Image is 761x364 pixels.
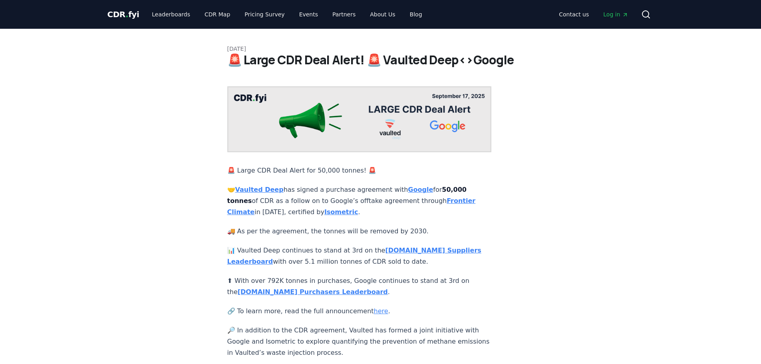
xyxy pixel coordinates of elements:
[227,53,534,67] h1: 🚨 Large CDR Deal Alert! 🚨 Vaulted Deep<>Google
[408,186,433,193] a: Google
[227,165,492,176] p: 🚨 Large CDR Deal Alert for 50,000 tonnes! 🚨
[238,288,388,296] a: [DOMAIN_NAME] Purchasers Leaderboard
[326,7,362,22] a: Partners
[227,226,492,237] p: 🚚 As per the agreement, the tonnes will be removed by 2030.
[324,208,358,216] a: Isometric
[552,7,634,22] nav: Main
[603,10,628,18] span: Log in
[597,7,634,22] a: Log in
[145,7,197,22] a: Leaderboards
[227,325,492,358] p: 🔎 In addition to the CDR agreement, Vaulted has formed a joint initiative with Google and Isometr...
[227,275,492,298] p: ⬆ With over 792K tonnes in purchases, Google continues to stand at 3rd on the .
[227,306,492,317] p: 🔗 To learn more, read the full announcement .
[374,307,388,315] a: here
[125,10,128,19] span: .
[198,7,236,22] a: CDR Map
[107,10,139,19] span: CDR fyi
[403,7,429,22] a: Blog
[364,7,401,22] a: About Us
[293,7,324,22] a: Events
[107,9,139,20] a: CDR.fyi
[235,186,284,193] a: Vaulted Deep
[227,184,492,218] p: 🤝 has signed a purchase agreement with for of CDR as a follow on to Google’s offtake agreement th...
[227,45,534,53] p: [DATE]
[552,7,595,22] a: Contact us
[227,86,492,152] img: blog post image
[238,7,291,22] a: Pricing Survey
[227,245,492,267] p: 📊 Vaulted Deep continues to stand at 3rd on the with over 5.1 million tonnes of CDR sold to date.
[145,7,428,22] nav: Main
